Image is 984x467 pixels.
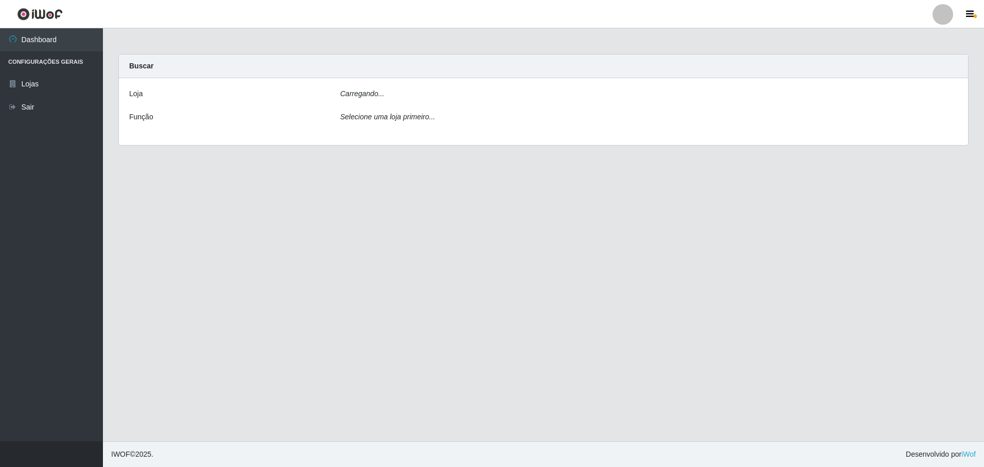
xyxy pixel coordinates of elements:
[129,112,153,122] label: Função
[111,449,153,460] span: © 2025 .
[17,8,63,21] img: CoreUI Logo
[111,450,130,458] span: IWOF
[906,449,976,460] span: Desenvolvido por
[340,113,435,121] i: Selecione uma loja primeiro...
[129,88,143,99] label: Loja
[340,89,384,98] i: Carregando...
[129,62,153,70] strong: Buscar
[961,450,976,458] a: iWof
